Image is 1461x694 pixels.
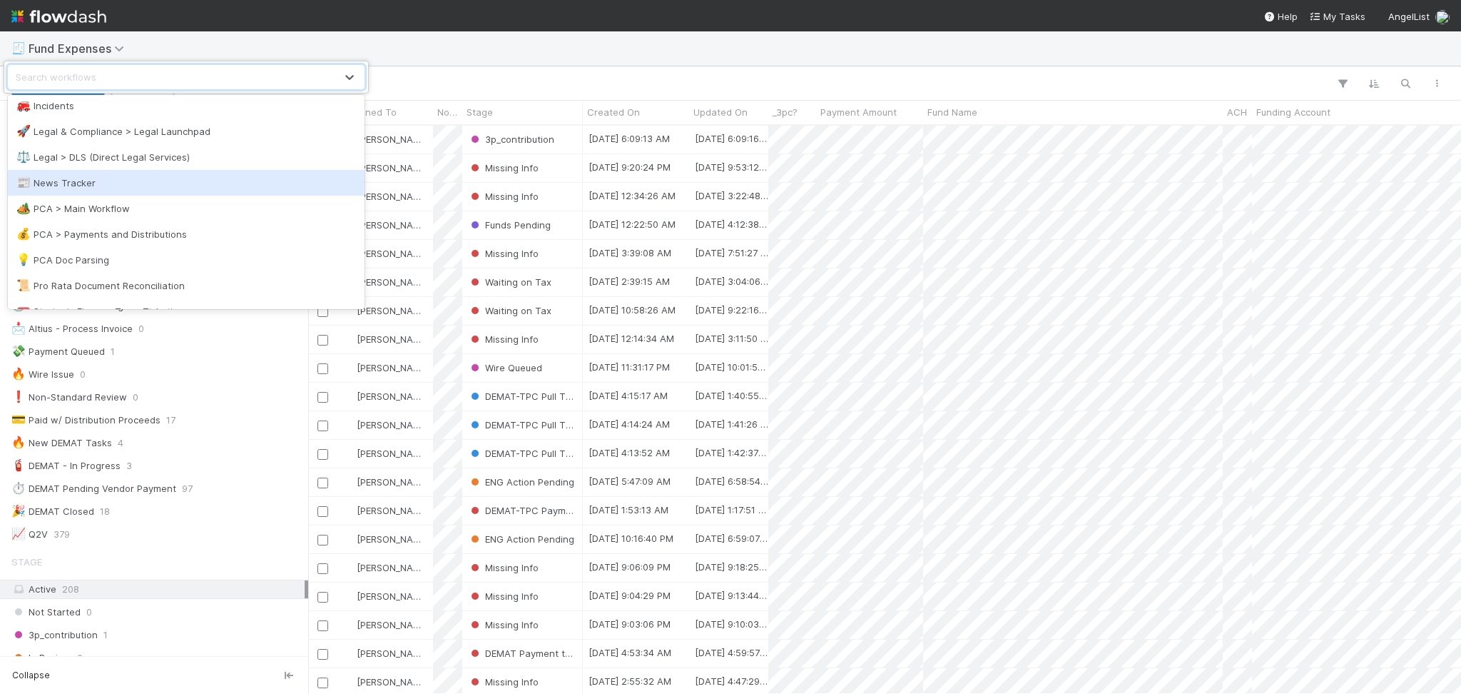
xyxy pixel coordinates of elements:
div: PCA > Main Workflow [16,201,356,216]
span: 🎟️ [16,305,31,317]
span: 🚒 [16,99,31,111]
div: Strategic Finance Team Ticketing [16,304,356,318]
div: Legal > DLS (Direct Legal Services) [16,150,356,164]
div: Pro Rata Document Reconciliation [16,278,356,293]
span: 📰 [16,176,31,188]
span: 💡 [16,253,31,266]
div: Legal & Compliance > Legal Launchpad [16,124,356,139]
span: 🚀 [16,125,31,137]
div: Search workflows [16,70,96,84]
span: ⚖️ [16,151,31,163]
div: Incidents [16,99,356,113]
span: 💰 [16,228,31,240]
div: PCA Doc Parsing [16,253,356,267]
div: PCA > Payments and Distributions [16,227,356,241]
div: News Tracker [16,176,356,190]
span: 🏕️ [16,202,31,214]
span: 📜 [16,279,31,291]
